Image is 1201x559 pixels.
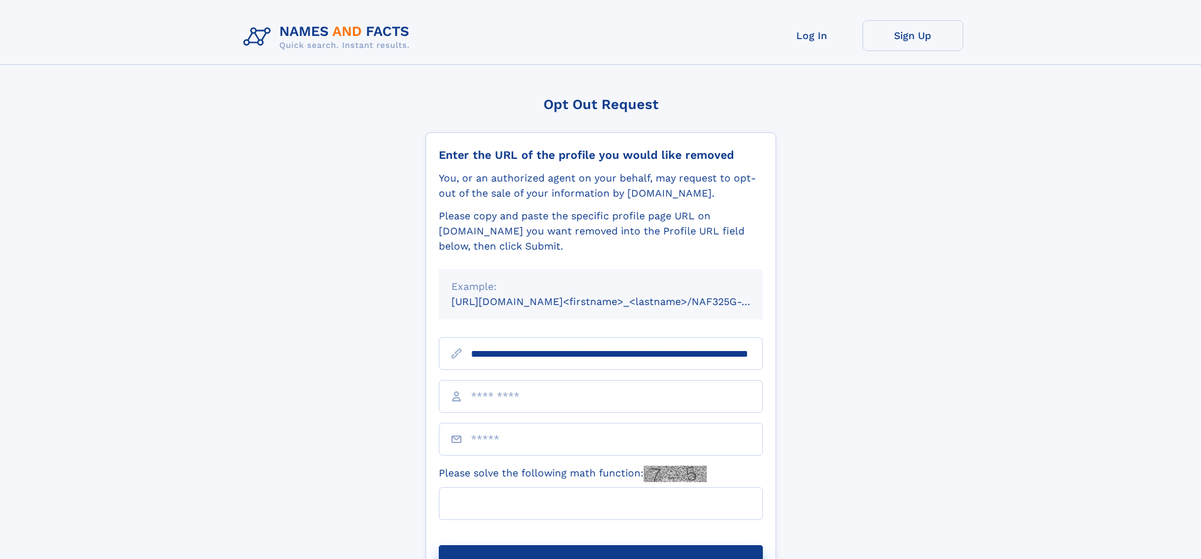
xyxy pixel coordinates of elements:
[451,296,787,308] small: [URL][DOMAIN_NAME]<firstname>_<lastname>/NAF325G-xxxxxxxx
[439,171,763,201] div: You, or an authorized agent on your behalf, may request to opt-out of the sale of your informatio...
[762,20,862,51] a: Log In
[439,148,763,162] div: Enter the URL of the profile you would like removed
[238,20,420,54] img: Logo Names and Facts
[451,279,750,294] div: Example:
[426,96,776,112] div: Opt Out Request
[862,20,963,51] a: Sign Up
[439,466,707,482] label: Please solve the following math function:
[439,209,763,254] div: Please copy and paste the specific profile page URL on [DOMAIN_NAME] you want removed into the Pr...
